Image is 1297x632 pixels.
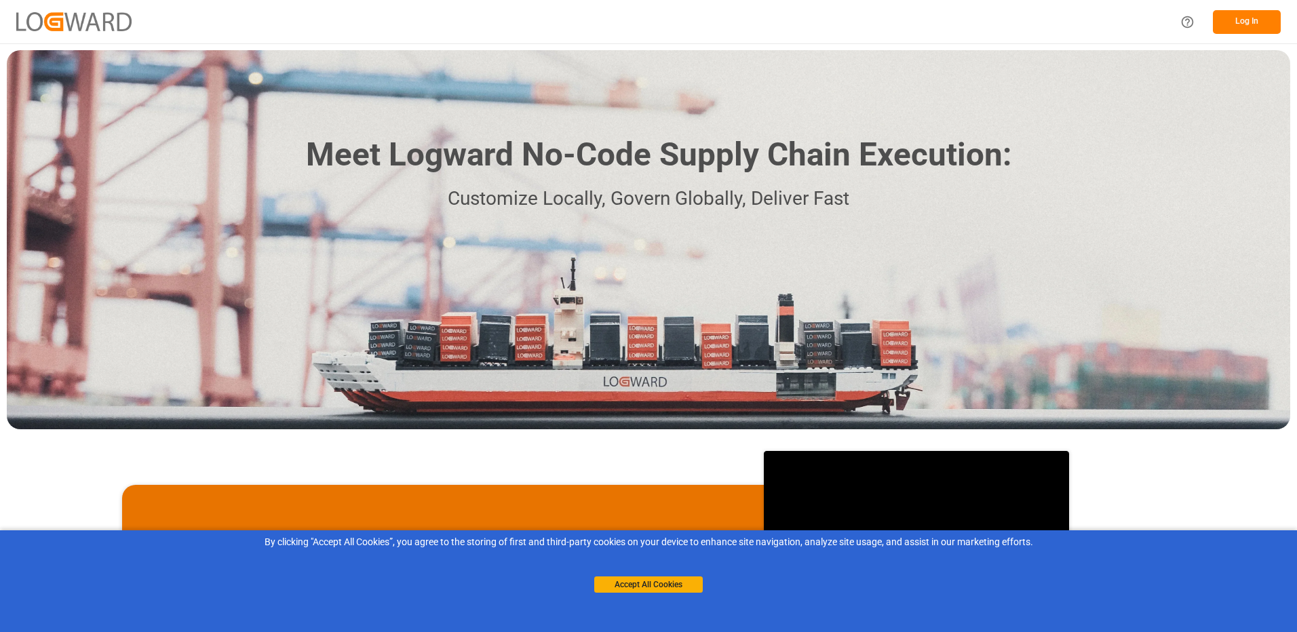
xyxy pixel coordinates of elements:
p: Customize Locally, Govern Globally, Deliver Fast [286,184,1011,214]
img: Logward_new_orange.png [16,12,132,31]
button: Help Center [1172,7,1203,37]
div: By clicking "Accept All Cookies”, you agree to the storing of first and third-party cookies on yo... [9,535,1288,549]
button: Log In [1213,10,1281,34]
h1: Meet Logward No-Code Supply Chain Execution: [306,131,1011,179]
p: Start with a brief introductory video! If you still need some orientation email us at , or schedu... [156,528,730,568]
button: Accept All Cookies [594,576,703,593]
